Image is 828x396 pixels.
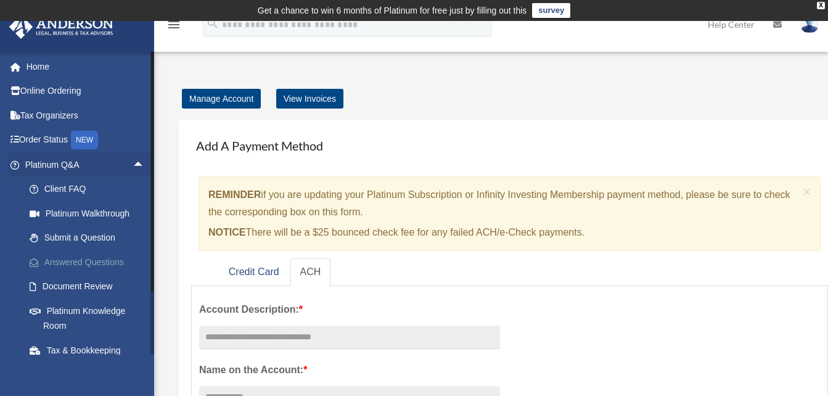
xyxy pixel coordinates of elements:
[9,103,163,128] a: Tax Organizers
[276,89,343,109] a: View Invoices
[803,184,811,199] span: ×
[803,185,811,198] button: Close
[199,176,821,251] div: if you are updating your Platinum Subscription or Infinity Investing Membership payment method, p...
[208,224,798,241] p: There will be a $25 bounced check fee for any failed ACH/e-Check payments.
[290,258,331,286] a: ACH
[166,22,181,32] a: menu
[817,2,825,9] div: close
[208,227,245,237] strong: NOTICE
[9,54,163,79] a: Home
[166,17,181,32] i: menu
[532,3,570,18] a: survey
[17,274,163,299] a: Document Review
[258,3,527,18] div: Get a chance to win 6 months of Platinum for free just by filling out this
[208,189,261,200] strong: REMINDER
[17,299,163,338] a: Platinum Knowledge Room
[800,15,819,33] img: User Pic
[206,17,219,30] i: search
[219,258,289,286] a: Credit Card
[133,152,157,178] span: arrow_drop_up
[17,226,163,250] a: Submit a Question
[191,132,828,159] h4: Add A Payment Method
[17,250,163,274] a: Answered Questions
[17,338,163,377] a: Tax & Bookkeeping Packages
[6,15,117,39] img: Anderson Advisors Platinum Portal
[9,152,163,177] a: Platinum Q&Aarrow_drop_up
[199,301,500,318] label: Account Description:
[17,201,163,226] a: Platinum Walkthrough
[71,131,98,149] div: NEW
[9,128,163,153] a: Order StatusNEW
[182,89,261,109] a: Manage Account
[9,79,163,104] a: Online Ordering
[17,177,163,202] a: Client FAQ
[199,361,500,379] label: Name on the Account:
